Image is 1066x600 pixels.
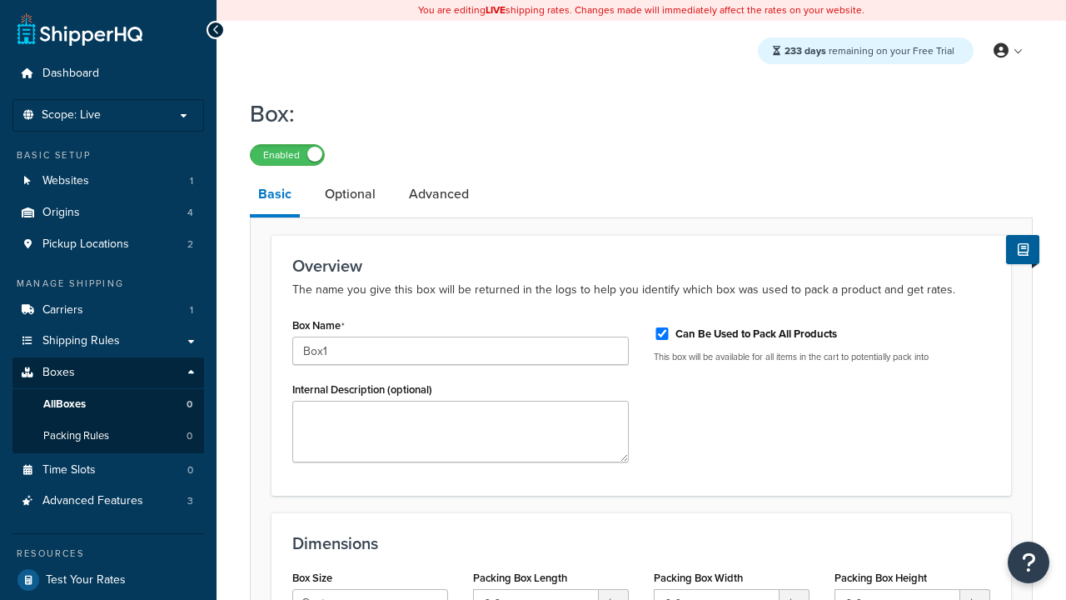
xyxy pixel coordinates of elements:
a: Advanced [401,174,477,214]
li: Advanced Features [12,486,204,517]
label: Internal Description (optional) [292,383,432,396]
label: Packing Box Height [834,572,927,584]
a: Dashboard [12,58,204,89]
label: Enabled [251,145,324,165]
p: This box will be available for all items in the cart to potentially pack into [654,351,990,363]
span: Time Slots [42,463,96,477]
li: Origins [12,197,204,228]
span: 1 [190,174,193,188]
label: Box Name [292,319,345,332]
span: All Boxes [43,397,86,412]
p: The name you give this box will be returned in the logs to help you identify which box was used t... [292,280,990,300]
span: 2 [187,237,193,252]
span: 0 [187,429,192,443]
a: Shipping Rules [12,326,204,357]
span: Packing Rules [43,429,109,443]
span: Carriers [42,303,83,317]
h1: Box: [250,97,1012,130]
span: 0 [187,397,192,412]
li: Pickup Locations [12,229,204,260]
label: Packing Box Width [654,572,743,584]
a: Websites1 [12,166,204,197]
div: Manage Shipping [12,277,204,291]
span: Pickup Locations [42,237,129,252]
span: 1 [190,303,193,317]
a: Carriers1 [12,295,204,326]
label: Packing Box Length [473,572,567,584]
strong: 233 days [785,43,826,58]
h3: Dimensions [292,534,990,552]
span: Shipping Rules [42,334,120,348]
span: Websites [42,174,89,188]
span: Test Your Rates [46,573,126,587]
span: Dashboard [42,67,99,81]
a: Pickup Locations2 [12,229,204,260]
h3: Overview [292,257,990,275]
label: Can Be Used to Pack All Products [675,327,837,342]
span: 0 [187,463,193,477]
span: remaining on your Free Trial [785,43,954,58]
label: Box Size [292,572,332,584]
a: Basic [250,174,300,217]
li: Time Slots [12,455,204,486]
b: LIVE [486,2,506,17]
span: 3 [187,494,193,508]
a: Advanced Features3 [12,486,204,517]
a: Origins4 [12,197,204,228]
button: Show Help Docs [1006,235,1039,264]
button: Open Resource Center [1008,542,1049,583]
span: Scope: Live [42,108,101,122]
span: Advanced Features [42,494,143,508]
div: Resources [12,547,204,561]
a: Test Your Rates [12,565,204,595]
a: Packing Rules0 [12,421,204,452]
a: Boxes [12,357,204,388]
span: 4 [187,206,193,220]
li: Boxes [12,357,204,452]
span: Boxes [42,366,75,380]
a: Time Slots0 [12,455,204,486]
span: Origins [42,206,80,220]
div: Basic Setup [12,148,204,162]
a: Optional [316,174,384,214]
li: Websites [12,166,204,197]
li: Packing Rules [12,421,204,452]
li: Carriers [12,295,204,326]
a: AllBoxes0 [12,389,204,420]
